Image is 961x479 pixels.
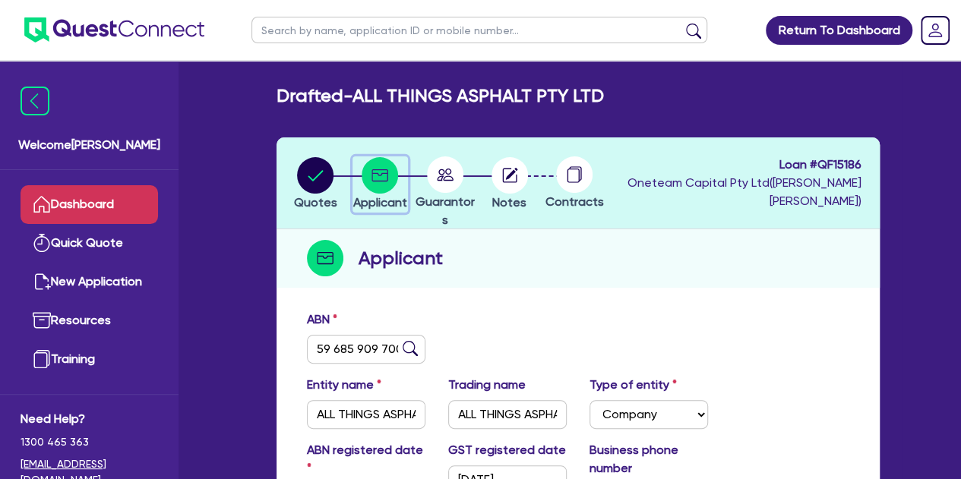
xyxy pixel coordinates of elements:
[359,244,443,272] h2: Applicant
[590,441,708,477] label: Business phone number
[294,195,337,210] span: Quotes
[307,441,425,477] label: ABN registered date
[352,156,408,213] button: Applicant
[448,441,566,459] label: GST registered date
[403,341,418,356] img: abn-lookup icon
[18,136,160,154] span: Welcome [PERSON_NAME]
[33,273,51,291] img: new-application
[307,376,381,394] label: Entity name
[353,195,407,210] span: Applicant
[277,85,604,107] h2: Drafted - ALL THINGS ASPHALT PTY LTD
[21,340,158,379] a: Training
[416,194,475,227] span: Guarantors
[545,194,604,209] span: Contracts
[293,156,338,213] button: Quotes
[915,11,955,50] a: Dropdown toggle
[33,311,51,329] img: resources
[21,87,49,115] img: icon-menu-close
[21,263,158,301] a: New Application
[448,376,526,394] label: Trading name
[21,434,158,450] span: 1300 465 363
[590,376,677,394] label: Type of entity
[307,310,337,329] label: ABN
[627,175,861,208] span: Oneteam Capital Pty Ltd ( [PERSON_NAME] [PERSON_NAME] )
[33,234,51,252] img: quick-quote
[307,240,343,276] img: step-icon
[21,224,158,263] a: Quick Quote
[33,350,51,368] img: training
[21,410,158,428] span: Need Help?
[491,156,529,213] button: Notes
[21,185,158,224] a: Dashboard
[492,195,526,210] span: Notes
[21,301,158,340] a: Resources
[766,16,912,45] a: Return To Dashboard
[24,17,204,43] img: quest-connect-logo-blue
[251,17,707,43] input: Search by name, application ID or mobile number...
[611,156,861,174] span: Loan # QF15186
